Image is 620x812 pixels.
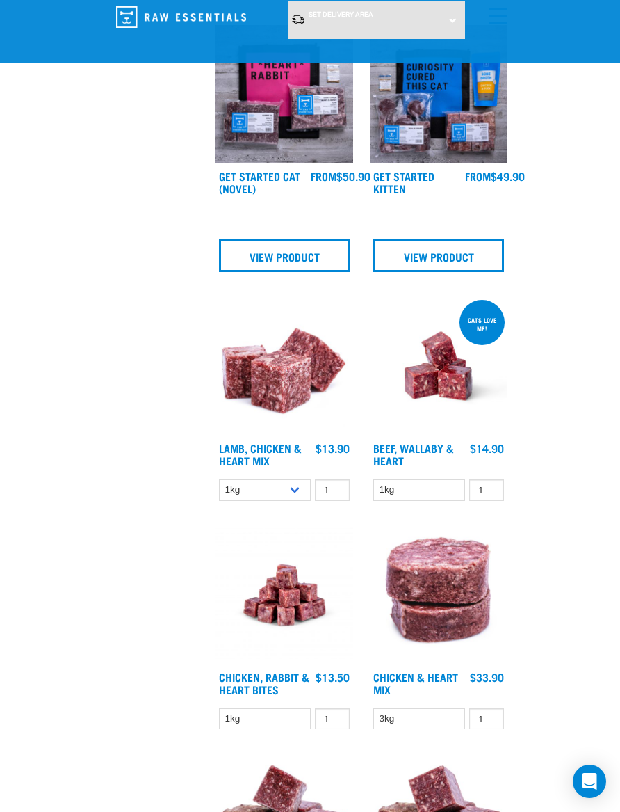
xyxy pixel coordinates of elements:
a: Beef, Wallaby & Heart [373,445,454,463]
img: Chicken and Heart Medallions [370,526,507,664]
a: Chicken & Heart Mix [373,674,458,692]
input: 1 [315,708,350,730]
span: FROM [465,173,491,179]
div: $13.50 [316,671,350,683]
div: $14.90 [470,442,504,454]
span: FROM [311,173,336,179]
a: View Product [373,239,504,272]
img: Raw Essentials Logo [116,6,246,28]
a: Get Started Cat (Novel) [219,173,300,191]
input: 1 [469,479,504,501]
div: Open Intercom Messenger [573,765,606,798]
div: $49.90 [465,170,525,182]
div: $13.90 [316,442,350,454]
input: 1 [469,708,504,730]
input: 1 [315,479,350,501]
img: van-moving.png [291,14,305,25]
a: Chicken, Rabbit & Heart Bites [219,674,309,692]
img: Chicken Rabbit Heart 1609 [215,526,353,664]
img: Raw Essentials 2024 July2572 Beef Wallaby Heart [370,297,507,435]
div: Cats love me! [459,310,505,339]
img: Assortment Of Raw Essential Products For Cats Including, Pink And Black Tote Bag With "I *Heart* ... [215,25,353,163]
div: $33.90 [470,671,504,683]
a: View Product [219,239,350,272]
img: NSP Kitten Update [370,25,507,163]
div: $50.90 [311,170,370,182]
span: Set Delivery Area [309,10,373,18]
a: Lamb, Chicken & Heart Mix [219,445,302,463]
img: 1124 Lamb Chicken Heart Mix 01 [215,297,353,435]
a: Get Started Kitten [373,173,434,191]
